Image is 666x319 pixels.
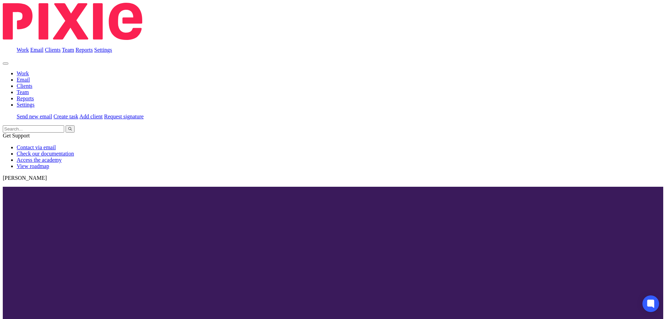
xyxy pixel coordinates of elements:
[17,144,56,150] a: Contact via email
[17,157,62,163] a: Access the academy
[3,3,142,40] img: Pixie
[17,47,29,53] a: Work
[30,47,43,53] a: Email
[62,47,74,53] a: Team
[3,133,30,138] span: Get Support
[17,77,30,83] a: Email
[3,175,663,181] p: [PERSON_NAME]
[17,83,32,89] a: Clients
[79,114,103,119] a: Add client
[17,114,52,119] a: Send new email
[17,95,34,101] a: Reports
[17,151,74,157] a: Check our documentation
[17,163,49,169] a: View roadmap
[17,89,29,95] a: Team
[104,114,144,119] a: Request signature
[66,125,75,133] button: Search
[45,47,60,53] a: Clients
[76,47,93,53] a: Reports
[94,47,112,53] a: Settings
[53,114,78,119] a: Create task
[17,102,35,108] a: Settings
[17,70,29,76] a: Work
[3,125,64,133] input: Search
